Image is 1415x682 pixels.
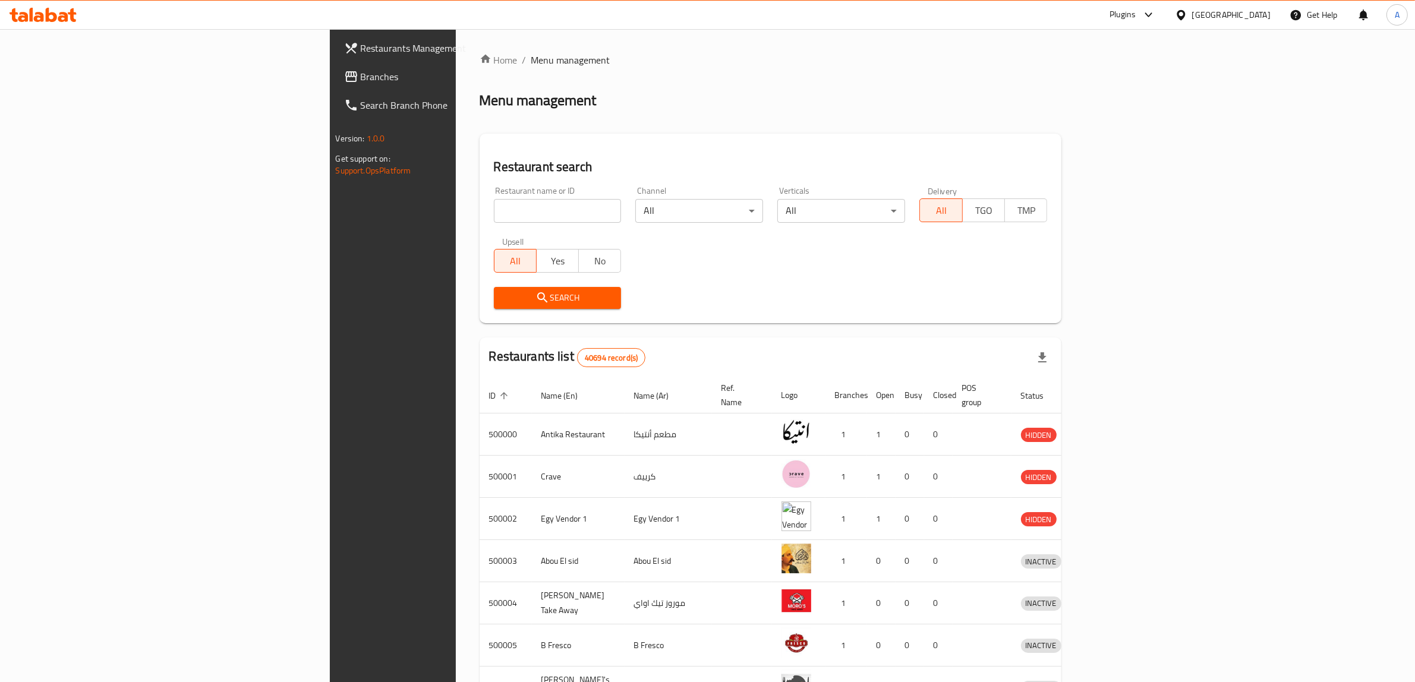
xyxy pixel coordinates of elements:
td: 0 [867,624,896,667]
td: 0 [896,540,924,582]
div: HIDDEN [1021,512,1057,526]
span: INACTIVE [1021,596,1061,610]
span: 1.0.0 [367,131,385,146]
td: 0 [896,498,924,540]
label: Delivery [928,187,957,195]
h2: Restaurant search [494,158,1048,176]
img: Moro's Take Away [781,586,811,615]
span: POS group [962,381,997,409]
button: TGO [962,198,1005,222]
td: B Fresco [532,624,625,667]
td: 0 [867,540,896,582]
span: INACTIVE [1021,639,1061,652]
a: Search Branch Phone [335,91,566,119]
div: INACTIVE [1021,596,1061,611]
td: Egy Vendor 1 [625,498,712,540]
td: 0 [896,456,924,498]
td: 0 [896,413,924,456]
td: 1 [825,456,867,498]
span: Get support on: [336,151,390,166]
h2: Restaurants list [489,348,646,367]
div: [GEOGRAPHIC_DATA] [1192,8,1271,21]
img: Abou El sid [781,544,811,573]
span: Name (Ar) [634,389,685,403]
nav: breadcrumb [480,53,1062,67]
span: ID [489,389,512,403]
a: Restaurants Management [335,34,566,62]
td: 1 [825,540,867,582]
td: Abou El sid [532,540,625,582]
td: [PERSON_NAME] Take Away [532,582,625,624]
td: كرييف [625,456,712,498]
label: Upsell [502,237,524,245]
span: INACTIVE [1021,555,1061,569]
td: 0 [867,582,896,624]
td: 0 [924,624,953,667]
th: Closed [924,377,953,413]
button: TMP [1004,198,1047,222]
img: B Fresco [781,628,811,658]
td: Crave [532,456,625,498]
td: 1 [825,624,867,667]
span: All [925,202,957,219]
button: No [578,249,621,273]
span: 40694 record(s) [578,352,645,364]
div: Export file [1028,343,1057,372]
th: Branches [825,377,867,413]
td: 1 [825,498,867,540]
button: Search [494,287,622,309]
td: B Fresco [625,624,712,667]
td: 0 [924,498,953,540]
td: 0 [924,540,953,582]
h2: Menu management [480,91,597,110]
td: 0 [924,413,953,456]
td: 0 [924,582,953,624]
span: Search [503,291,612,305]
th: Busy [896,377,924,413]
div: Total records count [577,348,645,367]
th: Open [867,377,896,413]
span: Yes [541,252,574,270]
button: All [919,198,962,222]
td: 1 [825,413,867,456]
td: 1 [825,582,867,624]
div: INACTIVE [1021,554,1061,569]
div: All [777,199,905,223]
span: A [1395,8,1400,21]
div: HIDDEN [1021,470,1057,484]
span: Branches [361,70,557,84]
td: مطعم أنتيكا [625,413,712,456]
span: TMP [1010,202,1042,219]
div: INACTIVE [1021,639,1061,653]
span: Ref. Name [721,381,758,409]
th: Logo [772,377,825,413]
span: Search Branch Phone [361,98,557,112]
span: Status [1021,389,1060,403]
td: Egy Vendor 1 [532,498,625,540]
img: Egy Vendor 1 [781,501,811,531]
span: Restaurants Management [361,41,557,55]
span: No [584,252,616,270]
span: TGO [968,202,1000,219]
td: 0 [924,456,953,498]
span: Menu management [531,53,610,67]
img: Crave [781,459,811,489]
span: HIDDEN [1021,513,1057,526]
span: All [499,252,532,270]
button: All [494,249,537,273]
td: 1 [867,456,896,498]
input: Search for restaurant name or ID.. [494,199,622,223]
button: Yes [536,249,579,273]
td: 0 [896,582,924,624]
a: Branches [335,62,566,91]
td: موروز تيك اواي [625,582,712,624]
span: HIDDEN [1021,428,1057,442]
span: Name (En) [541,389,594,403]
td: Antika Restaurant [532,413,625,456]
a: Support.OpsPlatform [336,163,411,178]
span: HIDDEN [1021,471,1057,484]
div: Plugins [1110,8,1136,22]
td: 1 [867,413,896,456]
img: Antika Restaurant [781,417,811,447]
